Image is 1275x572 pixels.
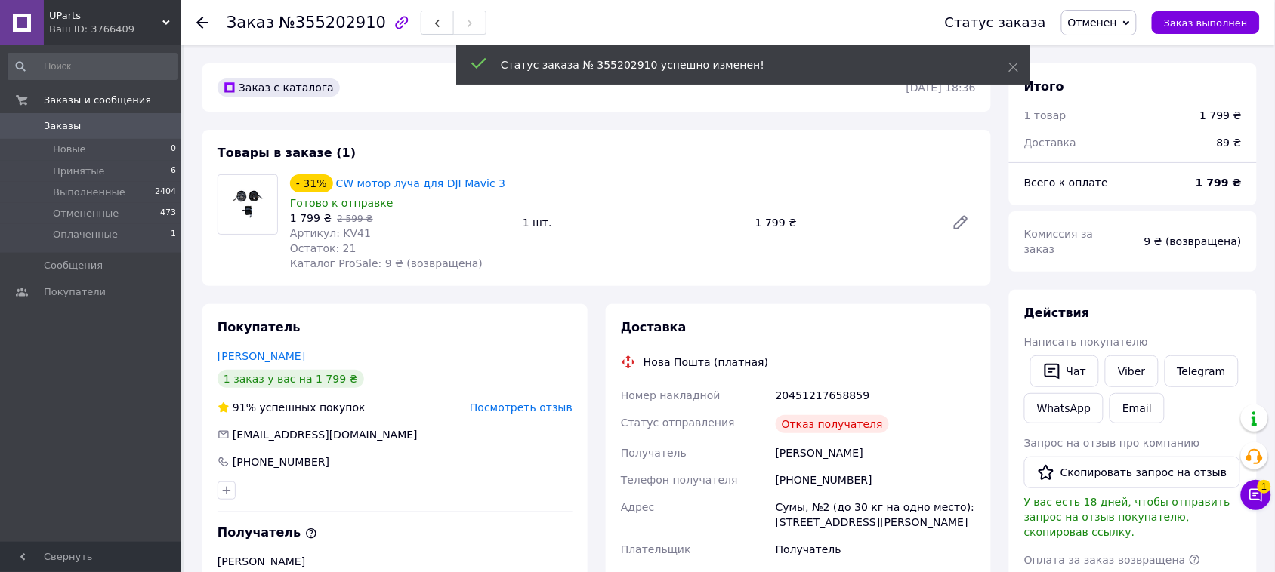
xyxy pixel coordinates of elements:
[1105,355,1158,387] a: Viber
[1110,393,1165,423] button: Email
[171,143,176,156] span: 0
[8,53,178,80] input: Поиск
[53,143,86,156] span: Новые
[218,320,300,334] span: Покупатель
[1196,177,1242,189] b: 1 799 ₴
[218,554,573,569] div: [PERSON_NAME]
[290,174,333,192] div: - 31%
[470,401,573,414] span: Посмотреть отзыв
[1024,137,1076,149] span: Доставка
[1024,554,1186,566] span: Оплата за заказ возвращена
[621,389,721,401] span: Номер накладной
[227,14,274,32] span: Заказ
[1208,126,1251,159] div: 89 ₴
[773,536,979,563] div: Получатель
[1024,109,1067,121] span: 1 товар
[218,78,340,97] div: Заказ с каталога
[1144,235,1242,248] span: 9 ₴ (возвращена)
[160,207,176,220] span: 473
[773,382,979,409] div: 20451217658859
[1024,306,1090,320] span: Действия
[218,370,364,388] div: 1 заказ у вас на 1 799 ₴
[1164,17,1248,29] span: Заказ выполнен
[1024,437,1200,449] span: Запрос на отзыв про компанию
[218,400,366,415] div: успешных покупок
[44,259,103,272] span: Сообщения
[44,94,151,107] span: Заказы и сообщения
[218,525,317,540] span: Получатель
[621,501,654,513] span: Адрес
[1200,108,1242,123] div: 1 799 ₴
[171,228,176,241] span: 1
[196,15,208,30] div: Вернуться назад
[501,57,971,72] div: Статус заказа № 355202910 успешно изменен!
[946,208,976,238] a: Редактировать
[621,474,738,486] span: Телефон получателя
[53,165,105,178] span: Принятые
[49,23,181,36] div: Ваш ID: 3766409
[44,119,81,133] span: Заказы
[1241,480,1271,510] button: Чат с покупателем1
[1024,79,1064,94] span: Итого
[336,177,506,189] a: CW мотор луча для DJI Mavic 3
[337,214,372,224] span: 2 599 ₴
[621,320,687,334] span: Доставка
[621,447,687,459] span: Получатель
[945,15,1046,30] div: Статус заказа
[218,146,356,160] span: Товары в заказе (1)
[233,401,256,414] span: 91%
[1024,457,1240,488] button: Скопировать запрос на отзыв
[279,14,386,32] span: №355202910
[621,417,735,429] span: Статус отправления
[1152,11,1260,34] button: Заказ выполнен
[44,285,106,299] span: Покупатели
[1024,336,1148,348] span: Написать покупателю
[53,186,125,199] span: Выполненные
[171,165,176,178] span: 6
[155,186,176,199] span: 2404
[231,454,331,469] div: [PHONE_NUMBER]
[1024,228,1094,255] span: Комиссия за заказ
[1165,355,1239,387] a: Telegram
[773,466,979,494] div: [PHONE_NUMBER]
[53,207,119,220] span: Отмененные
[773,494,979,536] div: Сумы, №2 (до 30 кг на одно место): [STREET_ADDRESS][PERSON_NAME]
[1258,479,1271,493] span: 1
[290,197,394,209] span: Готово к отправке
[218,350,305,362] a: [PERSON_NAME]
[749,212,940,233] div: 1 799 ₴
[290,242,357,254] span: Остаток: 21
[1024,393,1104,423] a: WhatsApp
[1030,355,1099,387] button: Чат
[1024,177,1108,189] span: Всего к оплате
[640,355,772,370] div: Нова Пошта (платная)
[218,175,277,234] img: CW мотор луча для DJI Mavic 3
[1068,17,1117,29] span: Отменен
[53,228,118,241] span: Оплаченные
[1024,496,1230,538] span: У вас есть 18 дней, чтобы отправить запрос на отзыв покупателю, скопировав ссылку.
[290,212,332,224] span: 1 799 ₴
[621,543,691,555] span: Плательщик
[233,429,418,441] span: [EMAIL_ADDRESS][DOMAIN_NAME]
[773,439,979,466] div: [PERSON_NAME]
[49,9,162,23] span: UParts
[290,257,483,269] span: Каталог ProSale: 9 ₴ (возвращена)
[517,212,749,233] div: 1 шт.
[776,415,889,433] div: Отказ получателя
[290,227,371,239] span: Артикул: KV41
